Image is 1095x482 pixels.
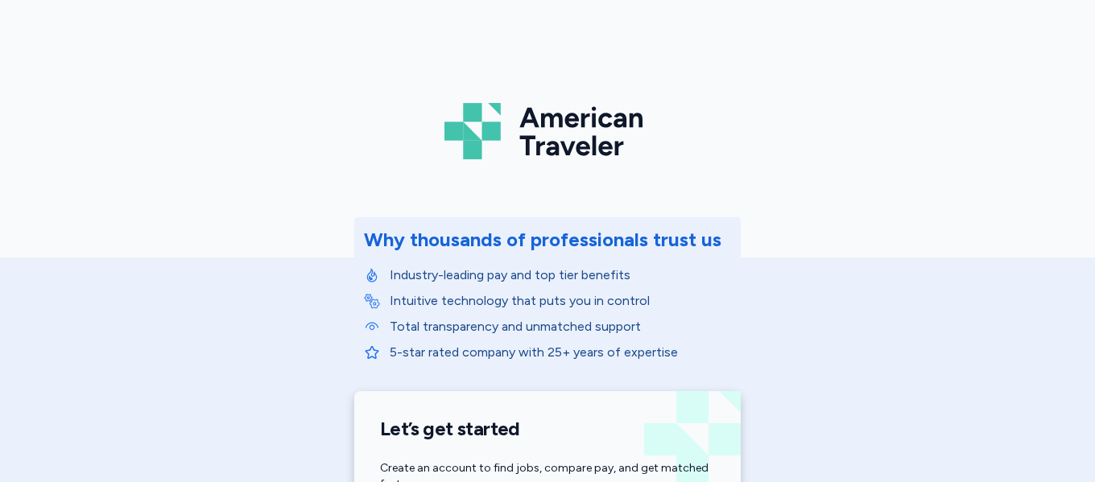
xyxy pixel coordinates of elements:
p: Industry-leading pay and top tier benefits [390,266,731,285]
p: Intuitive technology that puts you in control [390,291,731,311]
div: Why thousands of professionals trust us [364,227,721,253]
img: Logo [444,97,651,166]
p: Total transparency and unmatched support [390,317,731,336]
h1: Let’s get started [380,417,715,441]
p: 5-star rated company with 25+ years of expertise [390,343,731,362]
